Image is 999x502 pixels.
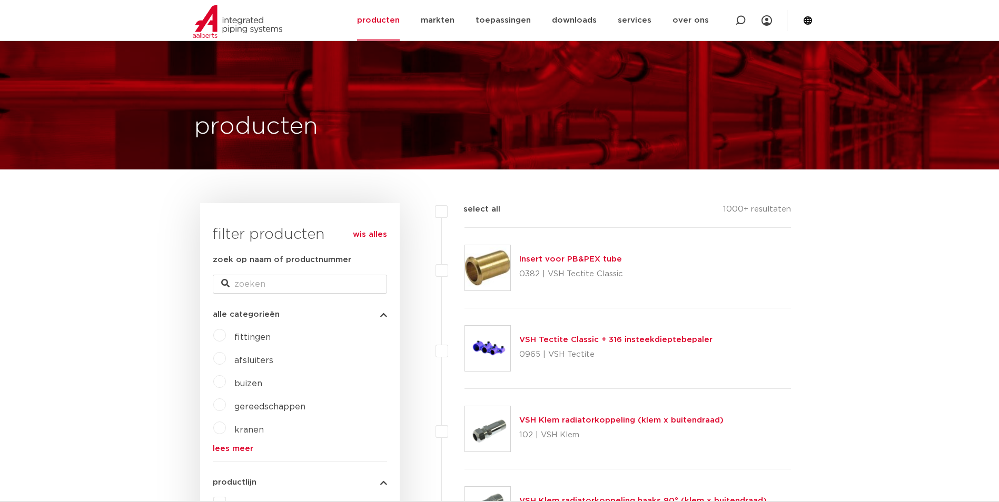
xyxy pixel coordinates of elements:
[213,310,280,318] span: alle categorieën
[465,326,510,371] img: Thumbnail for VSH Tectite Classic + 316 insteekdieptebepaler
[465,406,510,451] img: Thumbnail for VSH Klem radiatorkoppeling (klem x buitendraad)
[213,275,387,294] input: zoeken
[213,478,387,486] button: productlijn
[213,224,387,245] h3: filter producten
[234,333,271,342] a: fittingen
[519,266,623,283] p: 0382 | VSH Tectite Classic
[234,426,264,434] a: kranen
[234,403,305,411] a: gereedschappen
[213,254,351,266] label: zoek op naam of productnummer
[213,445,387,453] a: lees meer
[213,478,256,486] span: productlijn
[519,255,622,263] a: Insert voor PB&PEX tube
[465,245,510,290] img: Thumbnail for Insert voor PB&PEX tube
[519,416,724,424] a: VSH Klem radiatorkoppeling (klem x buitendraad)
[234,379,262,388] a: buizen
[234,356,273,365] a: afsluiters
[723,203,791,219] p: 1000+ resultaten
[448,203,500,216] label: select all
[213,310,387,318] button: alle categorieën
[194,110,318,144] h1: producten
[519,346,713,363] p: 0965 | VSH Tectite
[353,228,387,241] a: wis alles
[519,427,724,444] p: 102 | VSH Klem
[519,336,713,344] a: VSH Tectite Classic + 316 insteekdieptebepaler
